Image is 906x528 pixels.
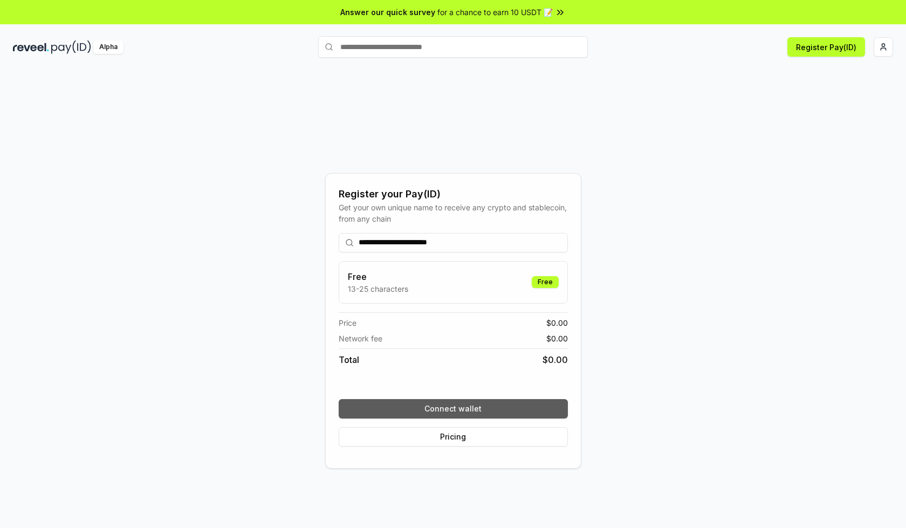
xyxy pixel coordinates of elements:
span: Network fee [339,333,382,344]
button: Pricing [339,427,568,447]
span: $ 0.00 [546,317,568,328]
div: Get your own unique name to receive any crypto and stablecoin, from any chain [339,202,568,224]
button: Connect wallet [339,399,568,419]
div: Free [532,276,559,288]
span: Answer our quick survey [340,6,435,18]
span: Price [339,317,356,328]
img: reveel_dark [13,40,49,54]
span: $ 0.00 [543,353,568,366]
h3: Free [348,270,408,283]
span: $ 0.00 [546,333,568,344]
span: Total [339,353,359,366]
span: for a chance to earn 10 USDT 📝 [437,6,553,18]
div: Alpha [93,40,123,54]
p: 13-25 characters [348,283,408,294]
div: Register your Pay(ID) [339,187,568,202]
button: Register Pay(ID) [787,37,865,57]
img: pay_id [51,40,91,54]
